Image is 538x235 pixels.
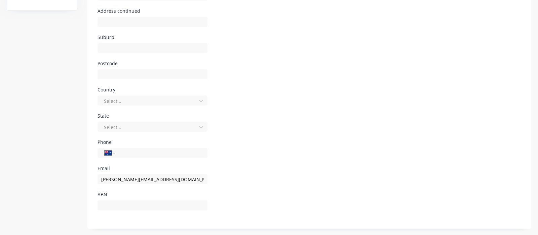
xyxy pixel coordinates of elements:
div: ABN [98,192,207,197]
div: Country [98,87,207,92]
div: Suburb [98,35,207,40]
div: State [98,114,207,118]
div: Postcode [98,61,207,66]
div: Address continued [98,9,207,13]
div: Phone [98,140,207,145]
div: Email [98,166,207,171]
